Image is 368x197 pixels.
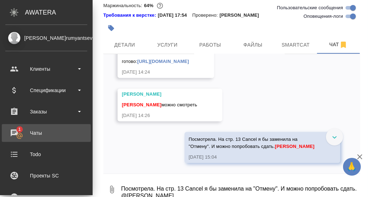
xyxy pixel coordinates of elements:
[2,124,91,142] a: 1Чаты
[122,69,189,76] div: [DATE] 14:24
[158,12,192,19] p: [DATE] 17:54
[2,145,91,163] a: Todo
[277,4,343,11] span: Пользовательские сообщения
[219,12,264,19] p: [PERSON_NAME]
[192,12,220,19] p: Проверено:
[189,154,316,161] div: [DATE] 15:04
[122,112,197,119] div: [DATE] 14:26
[5,128,87,138] div: Чаты
[321,40,356,49] span: Чат
[103,12,158,19] div: Нажми, чтобы открыть папку с инструкцией
[122,59,189,64] span: готово:
[122,102,161,107] span: [PERSON_NAME]
[279,41,313,49] span: Smartcat
[5,85,87,96] div: Спецификации
[103,12,158,19] a: Требования к верстке:
[144,3,155,8] p: 64%
[14,126,25,133] span: 1
[25,5,93,20] div: AWATERA
[275,144,315,149] span: [PERSON_NAME]
[122,102,197,107] span: можно смотреть
[339,41,348,49] svg: Отписаться
[193,41,227,49] span: Работы
[103,20,119,36] button: Добавить тэг
[2,167,91,185] a: Проекты SC
[155,1,165,10] button: 6284.43 RUB;
[137,59,189,64] a: [URL][DOMAIN_NAME]
[108,41,142,49] span: Детали
[343,158,361,176] button: 🙏
[5,64,87,74] div: Клиенты
[5,106,87,117] div: Заказы
[122,91,197,98] div: [PERSON_NAME]
[103,3,144,8] p: Маржинальность:
[5,170,87,181] div: Проекты SC
[236,41,270,49] span: Файлы
[346,159,358,174] span: 🙏
[304,13,343,20] span: Оповещения-логи
[150,41,185,49] span: Услуги
[5,149,87,160] div: Todo
[5,34,87,42] div: [PERSON_NAME]rumyantseva
[189,137,315,149] span: Посмотрела. На стр. 13 Cancel я бы заменила на "Отмену". И можно попробовать сдать.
